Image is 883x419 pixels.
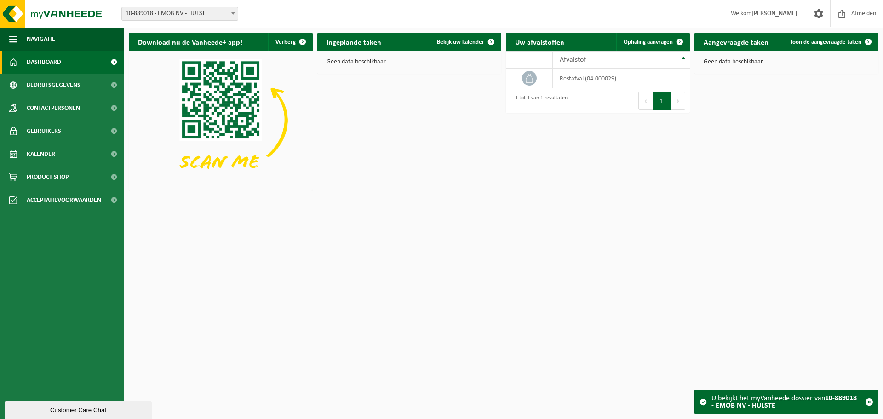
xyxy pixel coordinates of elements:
a: Ophaling aanvragen [616,33,689,51]
h2: Download nu de Vanheede+ app! [129,33,252,51]
span: Product Shop [27,166,69,189]
span: Dashboard [27,51,61,74]
h2: Aangevraagde taken [694,33,778,51]
strong: [PERSON_NAME] [751,10,797,17]
img: Download de VHEPlus App [129,51,313,189]
h2: Uw afvalstoffen [506,33,573,51]
span: 10-889018 - EMOB NV - HULSTE [122,7,238,20]
p: Geen data beschikbaar. [704,59,869,65]
span: Ophaling aanvragen [624,39,673,45]
span: Gebruikers [27,120,61,143]
h2: Ingeplande taken [317,33,390,51]
div: 1 tot 1 van 1 resultaten [510,91,568,111]
button: Verberg [268,33,312,51]
button: 1 [653,92,671,110]
span: 10-889018 - EMOB NV - HULSTE [121,7,238,21]
span: Verberg [275,39,296,45]
span: Bekijk uw kalender [437,39,484,45]
a: Bekijk uw kalender [430,33,500,51]
button: Next [671,92,685,110]
span: Bedrijfsgegevens [27,74,80,97]
p: Geen data beschikbaar. [327,59,492,65]
span: Afvalstof [560,56,586,63]
button: Previous [638,92,653,110]
strong: 10-889018 - EMOB NV - HULSTE [711,395,857,409]
td: restafval (04-000029) [553,69,690,88]
span: Navigatie [27,28,55,51]
div: U bekijkt het myVanheede dossier van [711,390,860,414]
span: Kalender [27,143,55,166]
span: Contactpersonen [27,97,80,120]
span: Toon de aangevraagde taken [790,39,861,45]
span: Acceptatievoorwaarden [27,189,101,212]
a: Toon de aangevraagde taken [783,33,877,51]
iframe: chat widget [5,399,154,419]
